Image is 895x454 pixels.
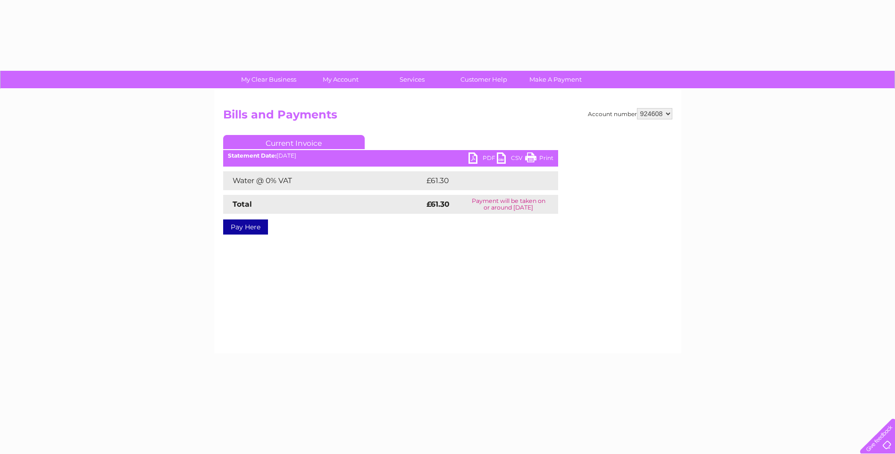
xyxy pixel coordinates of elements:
[445,71,523,88] a: Customer Help
[588,108,672,119] div: Account number
[223,135,365,149] a: Current Invoice
[228,152,276,159] b: Statement Date:
[525,152,553,166] a: Print
[424,171,538,190] td: £61.30
[223,108,672,126] h2: Bills and Payments
[517,71,594,88] a: Make A Payment
[301,71,379,88] a: My Account
[468,152,497,166] a: PDF
[223,219,268,235] a: Pay Here
[230,71,308,88] a: My Clear Business
[223,171,424,190] td: Water @ 0% VAT
[497,152,525,166] a: CSV
[373,71,451,88] a: Services
[459,195,558,214] td: Payment will be taken on or around [DATE]
[427,200,450,209] strong: £61.30
[223,152,558,159] div: [DATE]
[233,200,252,209] strong: Total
